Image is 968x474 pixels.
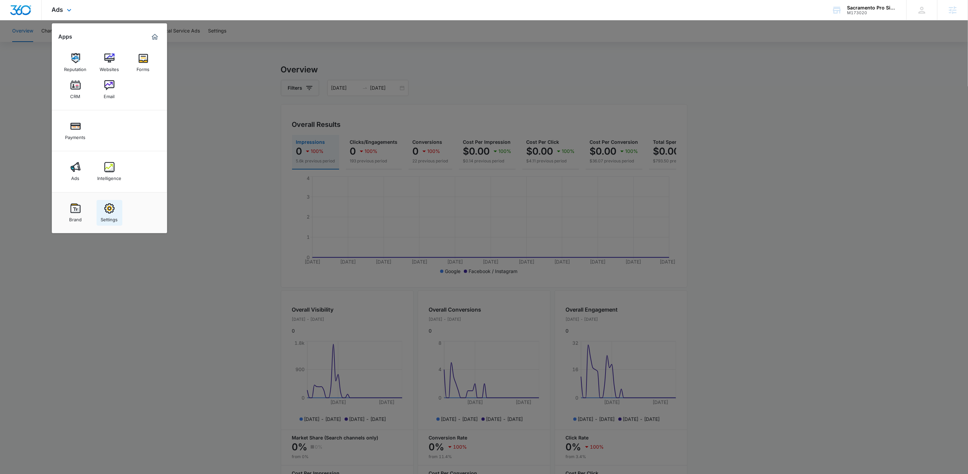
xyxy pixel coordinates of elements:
div: account id [847,10,897,15]
a: Ads [63,159,88,184]
a: Websites [97,50,122,75]
h2: Apps [59,33,73,40]
a: Brand [63,200,88,226]
div: Forms [137,63,150,72]
div: Email [104,90,115,99]
a: Forms [130,50,156,75]
a: Intelligence [97,159,122,184]
div: Reputation [64,63,87,72]
div: Ads [71,172,80,181]
a: Marketing 360® Dashboard [149,31,160,42]
a: Payments [63,118,88,143]
div: Brand [69,213,82,222]
a: Reputation [63,50,88,75]
a: Settings [97,200,122,226]
div: Settings [101,213,118,222]
a: Email [97,77,122,103]
div: account name [847,5,897,10]
div: Payments [65,131,86,140]
span: Ads [52,6,63,13]
a: CRM [63,77,88,103]
div: Websites [100,63,119,72]
div: CRM [70,90,81,99]
div: Intelligence [97,172,121,181]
